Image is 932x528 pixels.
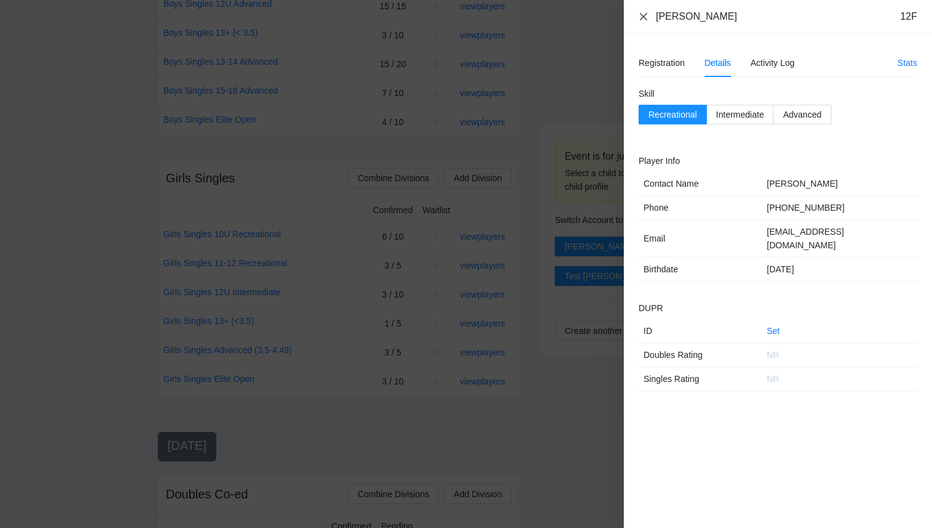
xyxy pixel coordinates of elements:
td: [PHONE_NUMBER] [762,196,917,220]
span: Intermediate [716,110,764,120]
button: Close [639,12,648,22]
a: Set [767,326,780,336]
span: Advanced [783,110,821,120]
h2: DUPR [639,301,917,315]
div: Activity Log [751,56,795,70]
div: Details [705,56,731,70]
h2: Skill [639,87,917,100]
div: [PERSON_NAME] [656,10,737,23]
td: [DATE] [762,258,917,282]
div: Registration [639,56,685,70]
td: ID [639,319,762,343]
td: Doubles Rating [639,343,762,367]
td: Phone [639,196,762,220]
span: NR [767,350,779,360]
td: [EMAIL_ADDRESS][DOMAIN_NAME] [762,220,917,258]
td: Singles Rating [639,367,762,391]
td: Birthdate [639,258,762,282]
td: Email [639,220,762,258]
span: close [639,12,648,22]
span: NR [767,374,779,384]
div: 12F [900,10,917,23]
span: Recreational [648,110,697,120]
td: [PERSON_NAME] [762,172,917,196]
h2: Player Info [639,154,917,168]
td: Contact Name [639,172,762,196]
a: Stats [897,58,917,68]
